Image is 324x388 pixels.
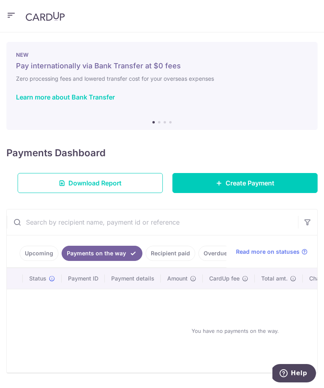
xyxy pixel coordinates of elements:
[18,173,163,193] a: Download Report
[16,74,308,84] h6: Zero processing fees and lowered transfer cost for your overseas expenses
[62,246,142,261] a: Payments on the way
[261,275,288,283] span: Total amt.
[172,173,318,193] a: Create Payment
[16,52,308,58] p: NEW
[68,178,122,188] span: Download Report
[198,246,232,261] a: Overdue
[236,248,300,256] span: Read more on statuses
[272,364,316,384] iframe: Opens a widget where you can find more information
[226,178,274,188] span: Create Payment
[62,268,105,289] th: Payment ID
[16,61,308,71] h5: Pay internationally via Bank Transfer at $0 fees
[105,268,161,289] th: Payment details
[16,93,115,101] a: Learn more about Bank Transfer
[146,246,195,261] a: Recipient paid
[209,275,240,283] span: CardUp fee
[6,146,106,160] h4: Payments Dashboard
[167,275,188,283] span: Amount
[26,12,65,21] img: CardUp
[20,246,58,261] a: Upcoming
[236,248,308,256] a: Read more on statuses
[7,209,298,235] input: Search by recipient name, payment id or reference
[29,275,46,283] span: Status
